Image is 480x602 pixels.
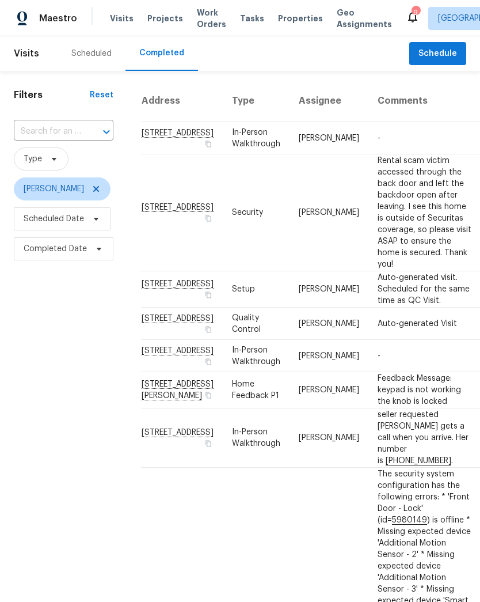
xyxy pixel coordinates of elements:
span: Visits [14,41,39,66]
span: Work Orders [197,7,226,30]
span: Visits [110,13,134,24]
span: [PERSON_NAME] [24,183,84,195]
button: Copy Address [203,438,214,449]
button: Copy Address [203,290,214,300]
td: In-Person Walkthrough [223,408,289,468]
span: Tasks [240,14,264,22]
span: Geo Assignments [337,7,392,30]
span: Schedule [418,47,457,61]
span: Scheduled Date [24,213,84,225]
div: Completed [139,47,184,59]
button: Copy Address [203,324,214,335]
td: [PERSON_NAME] [289,154,368,271]
th: Address [141,80,223,122]
td: In-Person Walkthrough [223,122,289,154]
td: [PERSON_NAME] [289,340,368,372]
span: Completed Date [24,243,87,255]
div: Reset [90,89,113,101]
td: In-Person Walkthrough [223,340,289,372]
button: Copy Address [203,213,214,224]
td: Setup [223,271,289,308]
button: Copy Address [203,357,214,367]
h1: Filters [14,89,90,101]
input: Search for an address... [14,123,81,141]
td: [PERSON_NAME] [289,308,368,340]
td: [PERSON_NAME] [289,122,368,154]
td: [PERSON_NAME] [289,271,368,308]
button: Schedule [409,42,466,66]
div: 9 [412,7,420,18]
span: Properties [278,13,323,24]
td: [PERSON_NAME] [289,408,368,468]
td: [PERSON_NAME] [289,372,368,408]
span: Maestro [39,13,77,24]
button: Copy Address [203,390,214,400]
td: Home Feedback P1 [223,372,289,408]
div: Scheduled [71,48,112,59]
button: Open [98,124,115,140]
td: Quality Control [223,308,289,340]
th: Type [223,80,289,122]
button: Copy Address [203,139,214,149]
span: Type [24,153,42,165]
td: Security [223,154,289,271]
span: Projects [147,13,183,24]
th: Assignee [289,80,368,122]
